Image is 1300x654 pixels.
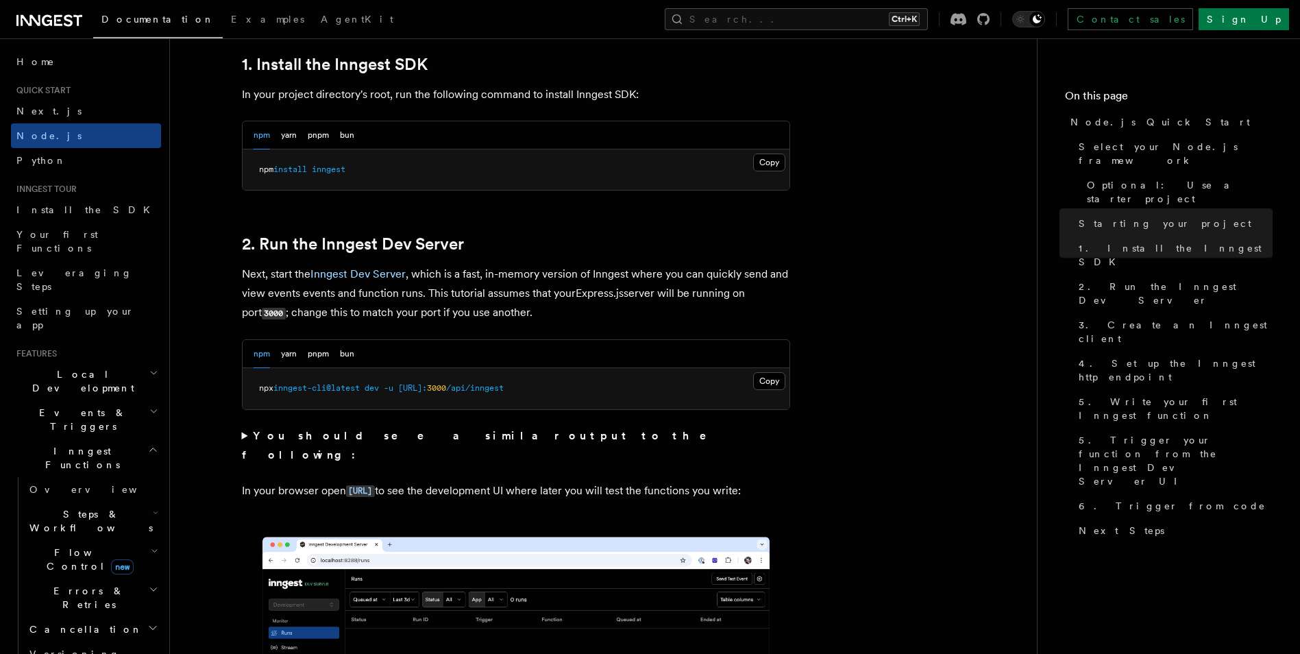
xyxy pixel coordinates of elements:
[1012,11,1045,27] button: Toggle dark mode
[24,546,151,573] span: Flow Control
[1079,241,1273,269] span: 1. Install the Inngest SDK
[889,12,920,26] kbd: Ctrl+K
[93,4,223,38] a: Documentation
[281,340,297,368] button: yarn
[346,484,375,497] a: [URL]
[223,4,312,37] a: Examples
[11,261,161,299] a: Leveraging Steps
[11,197,161,222] a: Install the SDK
[1079,140,1273,167] span: Select your Node.js framework
[242,85,790,104] p: In your project directory's root, run the following command to install Inngest SDK:
[259,165,273,174] span: npm
[1079,499,1266,513] span: 6. Trigger from code
[242,481,790,501] p: In your browser open to see the development UI where later you will test the functions you write:
[11,439,161,477] button: Inngest Functions
[312,4,402,37] a: AgentKit
[427,383,446,393] span: 3000
[1079,280,1273,307] span: 2. Run the Inngest Dev Server
[11,99,161,123] a: Next.js
[665,8,928,30] button: Search...Ctrl+K
[281,121,297,149] button: yarn
[1199,8,1289,30] a: Sign Up
[273,165,307,174] span: install
[242,55,428,74] a: 1. Install the Inngest SDK
[254,340,270,368] button: npm
[16,267,132,292] span: Leveraging Steps
[16,155,66,166] span: Python
[753,372,785,390] button: Copy
[11,148,161,173] a: Python
[16,106,82,117] span: Next.js
[11,348,57,359] span: Features
[16,229,98,254] span: Your first Functions
[24,617,161,642] button: Cancellation
[24,507,153,535] span: Steps & Workflows
[273,383,360,393] span: inngest-cli@latest
[346,485,375,497] code: [URL]
[24,477,161,502] a: Overview
[11,367,149,395] span: Local Development
[398,383,427,393] span: [URL]:
[16,55,55,69] span: Home
[11,299,161,337] a: Setting up your app
[312,165,345,174] span: inngest
[310,267,406,280] a: Inngest Dev Server
[11,49,161,74] a: Home
[11,400,161,439] button: Events & Triggers
[262,308,286,319] code: 3000
[24,540,161,579] button: Flow Controlnew
[1073,518,1273,543] a: Next Steps
[321,14,393,25] span: AgentKit
[16,306,134,330] span: Setting up your app
[29,484,171,495] span: Overview
[11,444,148,472] span: Inngest Functions
[242,426,790,465] summary: You should see a similar output to the following:
[16,130,82,141] span: Node.js
[1073,389,1273,428] a: 5. Write your first Inngest function
[1065,88,1273,110] h4: On this page
[1073,211,1273,236] a: Starting your project
[1073,428,1273,494] a: 5. Trigger your function from the Inngest Dev Server UI
[1079,356,1273,384] span: 4. Set up the Inngest http endpoint
[254,121,270,149] button: npm
[242,429,726,461] strong: You should see a similar output to the following:
[11,362,161,400] button: Local Development
[24,584,149,611] span: Errors & Retries
[101,14,214,25] span: Documentation
[24,579,161,617] button: Errors & Retries
[1068,8,1193,30] a: Contact sales
[1079,318,1273,346] span: 3. Create an Inngest client
[1070,115,1250,129] span: Node.js Quick Start
[16,204,158,215] span: Install the SDK
[1073,494,1273,518] a: 6. Trigger from code
[11,222,161,261] a: Your first Functions
[340,121,354,149] button: bun
[242,265,790,323] p: Next, start the , which is a fast, in-memory version of Inngest where you can quickly send and vi...
[11,123,161,148] a: Node.js
[308,340,329,368] button: pnpm
[340,340,354,368] button: bun
[231,14,304,25] span: Examples
[308,121,329,149] button: pnpm
[1087,178,1273,206] span: Optional: Use a starter project
[1079,524,1164,537] span: Next Steps
[24,502,161,540] button: Steps & Workflows
[1065,110,1273,134] a: Node.js Quick Start
[1073,313,1273,351] a: 3. Create an Inngest client
[111,559,134,574] span: new
[242,234,464,254] a: 2. Run the Inngest Dev Server
[365,383,379,393] span: dev
[1073,274,1273,313] a: 2. Run the Inngest Dev Server
[11,406,149,433] span: Events & Triggers
[1073,236,1273,274] a: 1. Install the Inngest SDK
[11,184,77,195] span: Inngest tour
[1079,217,1251,230] span: Starting your project
[1073,134,1273,173] a: Select your Node.js framework
[1081,173,1273,211] a: Optional: Use a starter project
[1073,351,1273,389] a: 4. Set up the Inngest http endpoint
[11,85,71,96] span: Quick start
[259,383,273,393] span: npx
[446,383,504,393] span: /api/inngest
[1079,433,1273,488] span: 5. Trigger your function from the Inngest Dev Server UI
[24,622,143,636] span: Cancellation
